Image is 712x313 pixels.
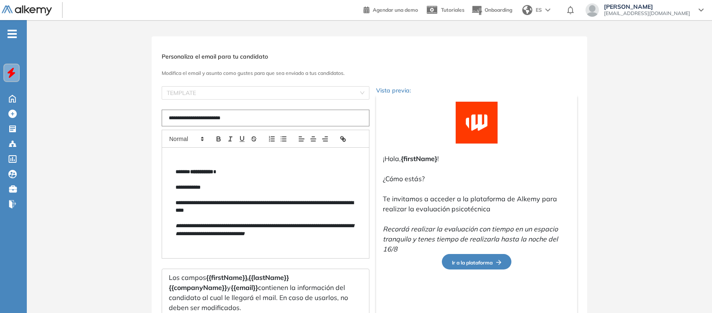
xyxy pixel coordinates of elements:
h3: Personaliza el email para tu candidato [162,53,577,60]
img: Flecha [493,260,501,265]
iframe: Chat Widget [670,273,712,313]
span: Tutoriales [441,7,464,13]
span: [PERSON_NAME] [604,3,690,10]
button: Onboarding [471,1,512,19]
span: Ir a la plataforma [452,259,501,266]
div: Widget de chat [670,273,712,313]
h3: Modifica el email y asunto como gustes para que sea enviado a tus candidatos. [162,70,577,76]
img: world [522,5,532,15]
span: Onboarding [485,7,512,13]
p: Te invitamos a acceder a la plataforma de Alkemy para realizar la evaluación psicotécnica [383,194,570,214]
a: Agendar una demo [364,4,418,14]
p: ¿Cómo estás? [383,174,570,184]
img: Logo [2,5,52,16]
img: arrow [545,8,550,12]
img: Logo de la compañía [456,102,498,144]
span: {{companyName}} [169,283,227,292]
p: ¡Hola, ! [383,154,570,164]
span: Agendar una demo [373,7,418,13]
button: Ir a la plataformaFlecha [442,254,511,269]
em: Recordá realizar la evaluación con tiempo en un espacio tranquilo y tenes tiempo de realizarla ha... [383,225,558,253]
i: - [8,33,17,35]
span: {{lastName}} [248,273,289,282]
span: {{firstName}}, [206,273,248,282]
span: {{email}} [231,283,258,292]
span: ES [536,6,542,14]
span: [EMAIL_ADDRESS][DOMAIN_NAME] [604,10,690,17]
strong: {firstName} [401,154,437,163]
p: Vista previa: [376,86,577,95]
